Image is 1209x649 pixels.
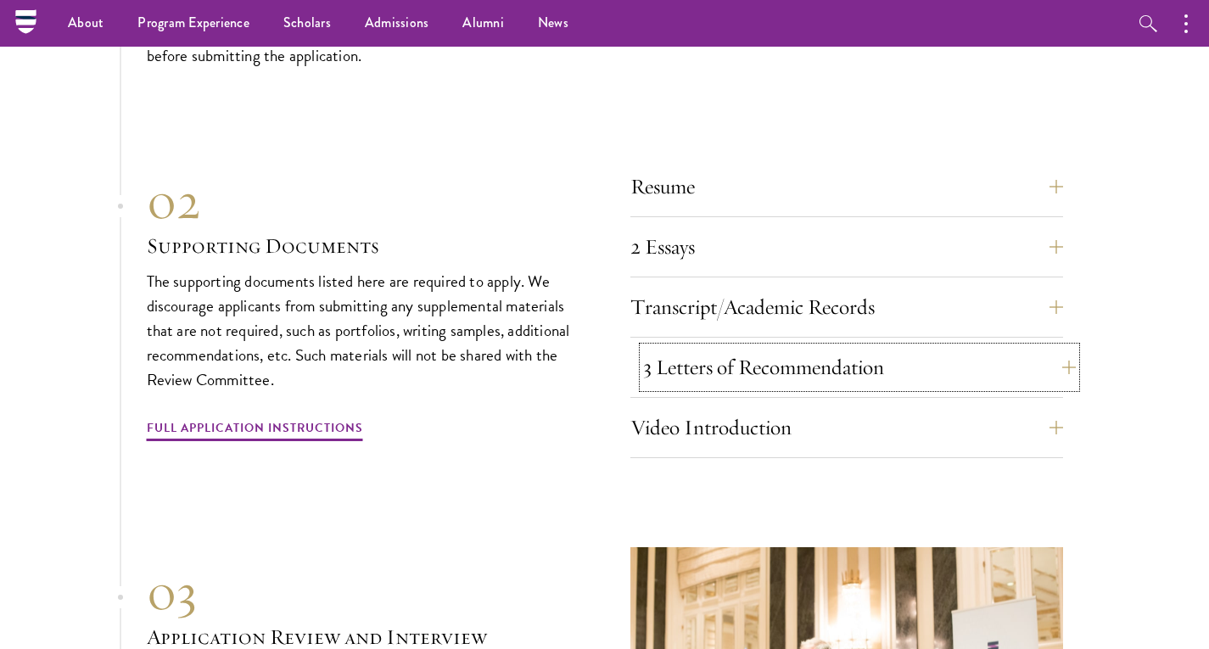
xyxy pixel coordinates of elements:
button: Transcript/Academic Records [630,287,1063,327]
a: Full Application Instructions [147,417,363,444]
div: 03 [147,562,579,623]
h3: Supporting Documents [147,232,579,260]
button: Resume [630,166,1063,207]
button: Video Introduction [630,407,1063,448]
div: 02 [147,171,579,232]
button: 2 Essays [630,227,1063,267]
button: 3 Letters of Recommendation [643,347,1076,388]
p: The supporting documents listed here are required to apply. We discourage applicants from submitt... [147,269,579,392]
